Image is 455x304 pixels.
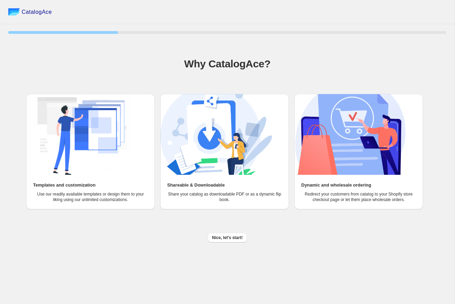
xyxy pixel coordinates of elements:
span: Nice, let's start! [212,235,243,240]
h2: Templates and customization [33,182,95,189]
img: Shareable & Downloadable [160,94,272,175]
p: Use our readily available templates or design them to your liking using our unlimited customizati... [33,191,148,202]
img: Templates and customization [26,94,138,175]
button: Nice, let's start! [208,233,247,243]
span: CatalogAce [22,9,52,16]
h2: Dynamic and wholesale ordering [301,182,371,189]
h1: Why CatalogAce? [8,57,446,71]
img: Dynamic and wholesale ordering [294,94,406,175]
p: Share your catalog as downloadable PDF or as a dynamic flip book. [167,191,282,202]
p: Redirect your customers from catalog to your Shopify store checkout page or let them place wholes... [301,191,416,202]
img: catalog ace [8,8,20,16]
h2: Shareable & Downloadable [167,182,225,189]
